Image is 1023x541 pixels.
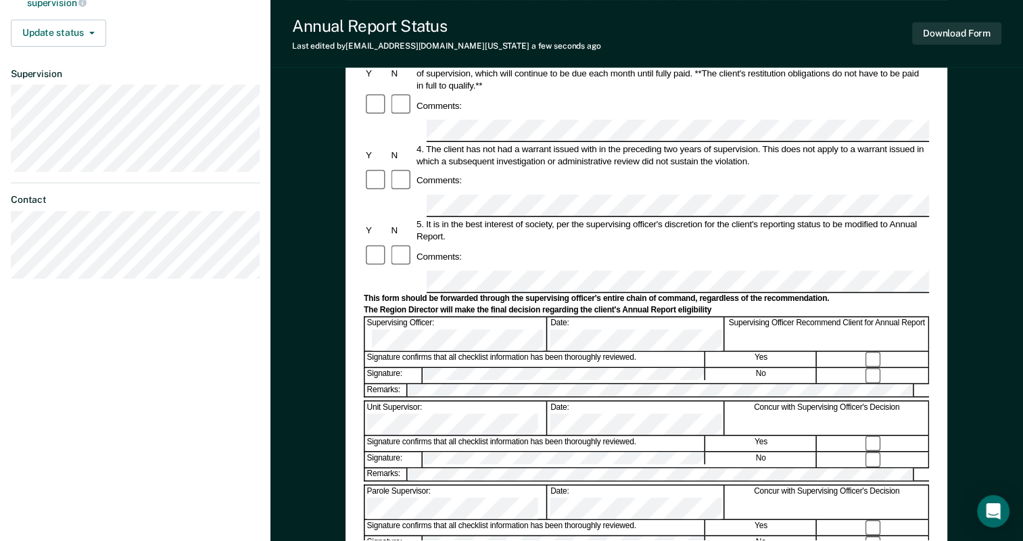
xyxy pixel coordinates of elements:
[414,174,464,187] div: Comments:
[706,520,817,535] div: Yes
[292,16,601,36] div: Annual Report Status
[389,149,414,161] div: N
[365,520,705,535] div: Signature confirms that all checklist information has been thoroughly reviewed.
[706,452,817,467] div: No
[414,99,464,112] div: Comments:
[365,352,705,367] div: Signature confirms that all checklist information has been thoroughly reviewed.
[365,318,548,351] div: Supervising Officer:
[414,55,929,91] div: 3. The client has maintained compliance with all restitution obligations in accordance to PD/POP-...
[725,486,929,519] div: Concur with Supervising Officer's Decision
[706,368,817,383] div: No
[977,495,1009,527] div: Open Intercom Messenger
[531,41,601,51] span: a few seconds ago
[706,352,817,367] div: Yes
[11,20,106,47] button: Update status
[365,486,548,519] div: Parole Supervisor:
[414,143,929,167] div: 4. The client has not had a warrant issued with in the preceding two years of supervision. This d...
[364,293,929,304] div: This form should be forwarded through the supervising officer's entire chain of command, regardle...
[389,225,414,237] div: N
[292,41,601,51] div: Last edited by [EMAIL_ADDRESS][DOMAIN_NAME][US_STATE]
[364,149,389,161] div: Y
[365,368,423,383] div: Signature:
[725,402,929,435] div: Concur with Supervising Officer's Decision
[364,67,389,79] div: Y
[365,436,705,451] div: Signature confirms that all checklist information has been thoroughly reviewed.
[365,384,408,396] div: Remarks:
[912,22,1001,45] button: Download Form
[389,67,414,79] div: N
[365,402,548,435] div: Unit Supervisor:
[548,402,724,435] div: Date:
[11,194,260,206] dt: Contact
[364,225,389,237] div: Y
[365,469,408,481] div: Remarks:
[706,436,817,451] div: Yes
[11,68,260,80] dt: Supervision
[414,250,464,262] div: Comments:
[725,318,929,351] div: Supervising Officer Recommend Client for Annual Report
[548,318,724,351] div: Date:
[548,486,724,519] div: Date:
[364,305,929,316] div: The Region Director will make the final decision regarding the client's Annual Report eligibility
[365,452,423,467] div: Signature:
[414,218,929,243] div: 5. It is in the best interest of society, per the supervising officer's discretion for the client...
